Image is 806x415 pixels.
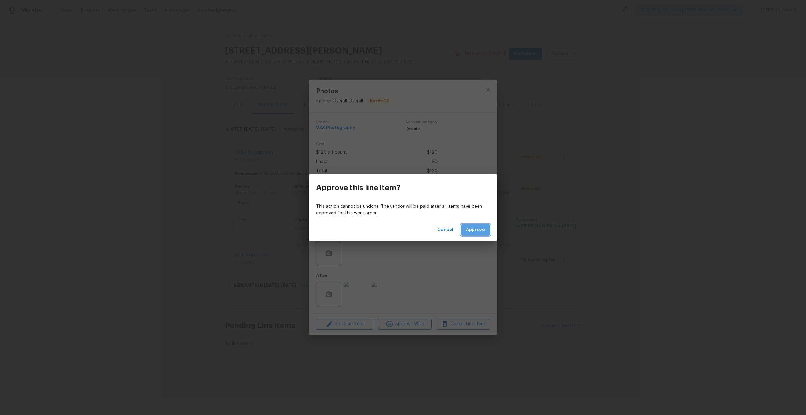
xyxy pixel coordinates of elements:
p: This action cannot be undone. The vendor will be paid after all items have been approved for this... [316,203,490,217]
button: Approve [461,224,490,236]
span: Cancel [437,226,453,234]
button: Cancel [435,224,456,236]
h3: Approve this line item? [316,183,400,192]
span: Approve [466,226,485,234]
